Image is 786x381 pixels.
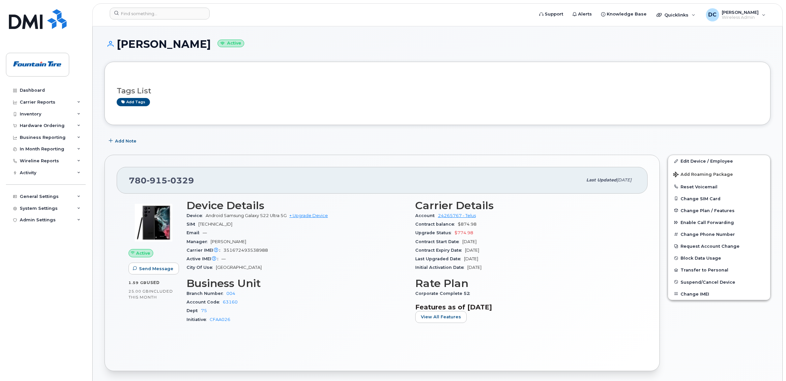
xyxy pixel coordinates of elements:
span: Dept [187,308,201,313]
h3: Device Details [187,200,407,211]
span: Change Plan / Features [681,208,735,213]
button: Suspend/Cancel Device [668,276,770,288]
h3: Rate Plan [415,277,636,289]
button: Transfer to Personal [668,264,770,276]
span: [TECHNICAL_ID] [198,222,232,227]
h3: Carrier Details [415,200,636,211]
span: — [221,256,226,261]
button: Enable Call Forwarding [668,216,770,228]
span: Branch Number [187,291,226,296]
a: 75 [201,308,207,313]
span: City Of Use [187,265,216,270]
span: Add Note [115,138,136,144]
span: Account [415,213,438,218]
span: Send Message [139,266,173,272]
span: $874.98 [458,222,477,227]
span: Upgrade Status [415,230,454,235]
button: Change Plan / Features [668,205,770,216]
span: Contract Start Date [415,239,462,244]
span: [DATE] [617,177,631,182]
h3: Features as of [DATE] [415,303,636,311]
button: Change SIM Card [668,193,770,205]
span: Carrier IMEI [187,248,223,253]
button: Add Roaming Package [668,167,770,181]
a: Edit Device / Employee [668,155,770,167]
span: Device [187,213,206,218]
span: Contract balance [415,222,458,227]
span: Active IMEI [187,256,221,261]
span: [DATE] [465,248,479,253]
span: 780 [129,175,194,185]
span: 351672493538988 [223,248,268,253]
span: Email [187,230,203,235]
span: Android Samsung Galaxy S22 Ultra 5G [206,213,287,218]
span: Initiative [187,317,210,322]
span: [GEOGRAPHIC_DATA] [216,265,262,270]
span: Active [136,250,150,256]
img: image20231002-3703462-17goi8q.jpeg [134,203,173,242]
span: Account Code [187,300,223,304]
span: 25.00 GB [129,289,149,294]
small: Active [218,40,244,47]
span: [DATE] [462,239,477,244]
span: — [203,230,207,235]
h3: Tags List [117,87,758,95]
button: Add Note [104,135,142,147]
span: Corporate Complete 52 [415,291,473,296]
span: Initial Activation Date [415,265,467,270]
button: Send Message [129,263,179,274]
button: Change IMEI [668,288,770,300]
a: 63160 [223,300,238,304]
span: Suspend/Cancel Device [681,279,735,284]
a: + Upgrade Device [289,213,328,218]
span: included this month [129,289,173,300]
a: 004 [226,291,235,296]
button: Reset Voicemail [668,181,770,193]
button: Block Data Usage [668,252,770,264]
a: Add tags [117,98,150,106]
span: Enable Call Forwarding [681,220,734,225]
span: 0329 [167,175,194,185]
button: Change Phone Number [668,228,770,240]
span: SIM [187,222,198,227]
span: 1.59 GB [129,280,147,285]
a: 24265767 - Telus [438,213,476,218]
span: 915 [147,175,167,185]
a: CFAA026 [210,317,230,322]
span: Contract Expiry Date [415,248,465,253]
span: [DATE] [467,265,481,270]
button: Request Account Change [668,240,770,252]
span: Add Roaming Package [673,172,733,178]
span: Last updated [586,177,617,182]
span: used [147,280,160,285]
span: [DATE] [464,256,478,261]
span: Last Upgraded Date [415,256,464,261]
span: [PERSON_NAME] [211,239,246,244]
iframe: Messenger Launcher [757,352,781,376]
span: View All Features [421,314,461,320]
h3: Business Unit [187,277,407,289]
button: View All Features [415,311,467,323]
h1: [PERSON_NAME] [104,38,771,50]
span: Manager [187,239,211,244]
span: $774.98 [454,230,473,235]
